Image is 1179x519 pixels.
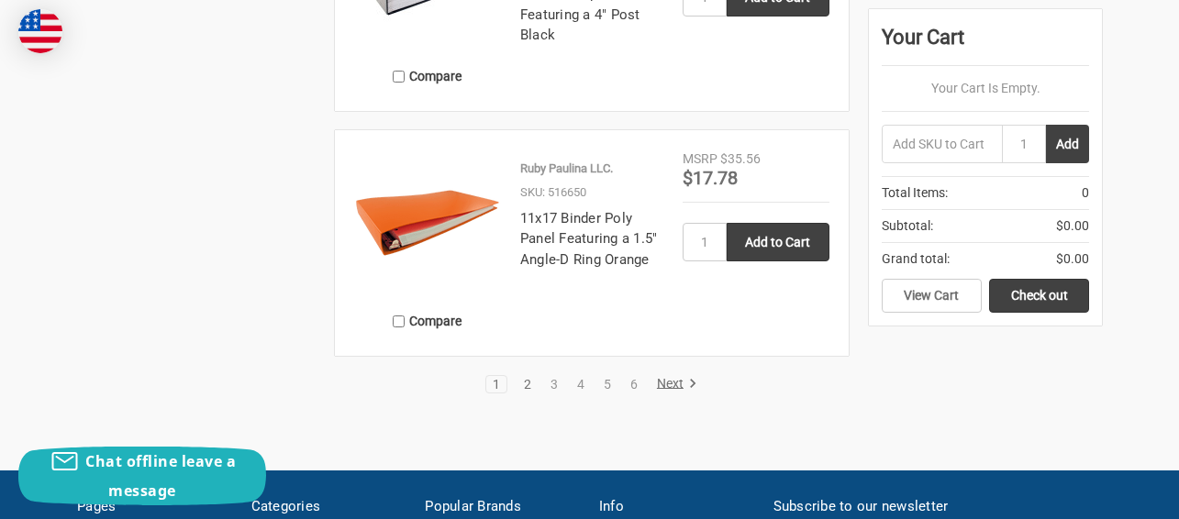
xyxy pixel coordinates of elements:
[486,378,506,391] a: 1
[599,496,754,517] h5: Info
[18,9,62,53] img: duty and tax information for United States
[882,279,982,314] a: View Cart
[882,79,1089,98] p: Your Cart Is Empty.
[683,149,717,169] div: MSRP
[354,149,501,296] img: 11x17 Binder Poly Panel Featuring a 1.5" Angle-D Ring Orange
[1046,125,1089,163] button: Add
[720,151,761,166] span: $35.56
[520,183,586,202] p: SKU: 516650
[85,451,236,501] span: Chat offline leave a message
[989,279,1089,314] a: Check out
[1082,183,1089,203] span: 0
[354,61,501,92] label: Compare
[882,183,948,203] span: Total Items:
[354,306,501,337] label: Compare
[571,378,591,391] a: 4
[773,496,1102,517] h5: Subscribe to our newsletter
[517,378,538,391] a: 2
[727,223,829,261] input: Add to Cart
[520,210,658,268] a: 11x17 Binder Poly Panel Featuring a 1.5" Angle-D Ring Orange
[393,71,405,83] input: Compare
[520,160,613,178] p: Ruby Paulina LLC.
[1056,216,1089,236] span: $0.00
[1056,249,1089,269] span: $0.00
[544,378,564,391] a: 3
[251,496,406,517] h5: Categories
[882,249,950,269] span: Grand total:
[683,167,738,189] span: $17.78
[624,378,644,391] a: 6
[882,216,933,236] span: Subtotal:
[882,22,1089,66] div: Your Cart
[651,376,697,392] a: Next
[597,378,617,391] a: 5
[425,496,580,517] h5: Popular Brands
[393,315,405,327] input: Compare
[882,125,1002,163] input: Add SKU to Cart
[18,447,266,505] button: Chat offline leave a message
[77,496,232,517] h5: Pages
